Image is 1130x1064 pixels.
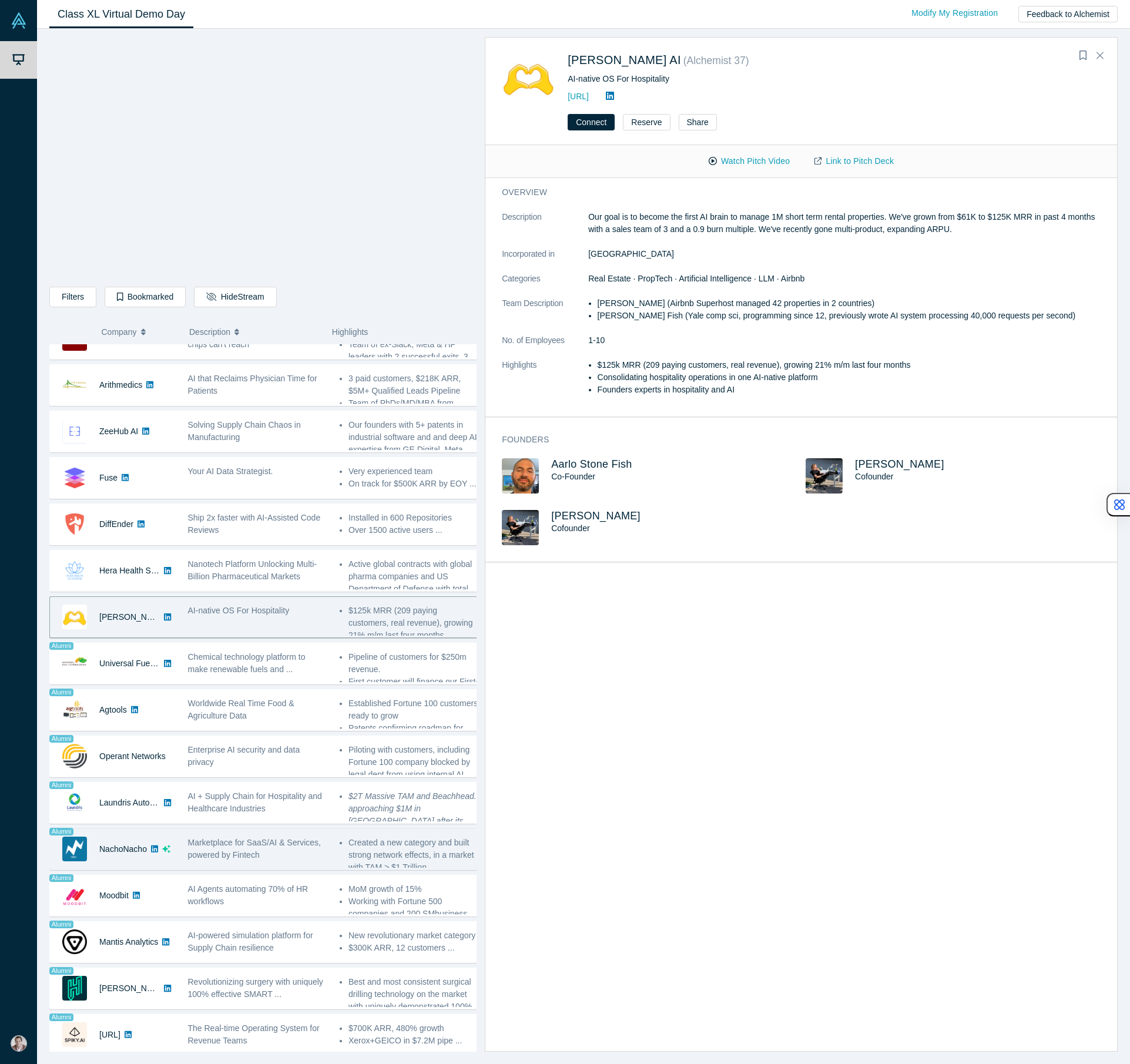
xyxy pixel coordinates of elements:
[502,51,555,104] img: Besty AI's Logo
[49,828,73,835] span: Alumni
[188,977,323,999] span: Revolutionizing surgery with uniquely 100% effective SMART ...
[551,458,632,470] span: Aarlo Stone Fish
[49,921,73,928] span: Alumni
[502,297,588,334] dt: Team Description
[588,248,1109,260] dd: [GEOGRAPHIC_DATA]
[99,844,147,854] a: NachoNacho
[598,371,1109,384] li: Consolidating hospitality operations in one AI-native platform
[502,211,588,248] dt: Description
[1075,48,1091,64] button: Bookmark
[99,798,266,807] a: Laundris Autonomous Inventory Management
[551,510,641,522] a: [PERSON_NAME]
[188,931,313,952] span: AI-powered simulation platform for Supply Chain resilience
[802,151,906,172] a: Link to Pitch Deck
[348,558,479,607] li: Active global contracts with global pharma companies and US Department of Defense with total esti...
[598,310,1109,322] li: [PERSON_NAME] Fish (Yale comp sci, programming since 12, previously wrote AI system processing 40...
[348,929,479,942] li: New revolutionary market category
[99,566,179,575] a: Hera Health Solutions
[502,186,1093,199] h3: overview
[189,320,230,344] span: Description
[551,523,589,533] span: Cofounder
[62,744,87,768] img: Operant Networks's Logo
[62,419,87,444] img: ZeeHub AI's Logo
[551,472,595,481] span: Co-Founder
[348,697,479,722] li: Established Fortune 100 customers ready to grow
[188,466,273,476] span: Your AI Data Strategist.
[348,942,479,954] li: $300K ARR, 12 customers ...
[348,722,479,747] li: Patents confirming roadmap for deep scientific product for ...
[194,287,276,307] button: HideStream
[188,606,290,615] span: AI-native OS For Hospitality
[188,559,317,581] span: Nanotech Platform Unlocking Multi-Billion Pharmaceutical Markets
[62,697,87,722] img: Agtools's Logo
[99,427,138,436] a: ZeeHub AI
[49,1013,73,1021] span: Alumni
[99,705,127,714] a: Agtools
[99,1030,120,1039] a: [URL]
[348,338,479,363] li: Team of ex-Slack, Meta & HP leaders with 2 successful exits, 3 ...
[348,372,479,397] li: 3 paid customers, $218K ARR, $5M+ Qualified Leads Pipeline
[679,114,717,130] button: Share
[598,384,1109,396] li: Founders experts in hospitality and AI
[49,967,73,975] span: Alumni
[855,472,893,481] span: Cofounder
[62,883,87,908] img: Moodbit's Logo
[99,612,176,622] a: [PERSON_NAME] AI
[332,327,368,337] span: Highlights
[99,891,129,900] a: Moodbit
[189,320,320,344] button: Description
[623,114,670,130] button: Reserve
[502,359,588,408] dt: Highlights
[49,287,96,307] button: Filters
[162,845,170,853] svg: dsa ai sparkles
[568,92,589,101] a: [URL]
[62,929,87,954] img: Mantis Analytics's Logo
[188,699,294,720] span: Worldwide Real Time Food & Agriculture Data
[11,12,27,29] img: Alchemist Vault Logo
[348,524,479,536] li: Over 1500 active users ...
[348,397,479,447] li: Team of PhDs/MD/MBA from [GEOGRAPHIC_DATA], [GEOGRAPHIC_DATA] and UMich. ...
[502,273,588,297] dt: Categories
[502,434,1093,446] h3: Founders
[188,745,300,767] span: Enterprise AI security and data privacy
[188,420,301,442] span: Solving Supply Chain Chaos in Manufacturing
[62,651,87,676] img: Universal Fuel Technologies's Logo
[806,458,843,494] img: Sam Dundas's Profile Image
[348,744,479,793] li: Piloting with customers, including Fortune 100 company blocked by legal dept from using internal ...
[49,1,193,28] a: Class XL Virtual Demo Day
[568,73,960,85] div: AI-native OS For Hospitality
[188,884,309,906] span: AI Agents automating 70% of HR workflows
[188,1023,320,1045] span: The Real-time Operating System for Revenue Teams
[855,458,944,470] a: [PERSON_NAME]
[62,790,87,815] img: Laundris Autonomous Inventory Management's Logo
[49,735,73,743] span: Alumni
[188,513,321,535] span: Ship 2x faster with AI-Assisted Code Reviews
[62,605,87,629] img: Besty AI's Logo
[62,465,87,490] img: Fuse's Logo
[102,320,177,344] button: Company
[568,53,681,66] a: [PERSON_NAME] AI
[49,642,73,650] span: Alumni
[62,976,87,1001] img: Hubly Surgical's Logo
[188,838,321,860] span: Marketplace for SaaS/AI & Services, powered by Fintech
[502,334,588,359] dt: No. of Employees
[49,689,73,696] span: Alumni
[11,1035,27,1052] img: Peter Berg's Account
[99,751,166,761] a: Operant Networks
[1091,46,1109,65] button: Close
[588,274,804,283] span: Real Estate · PropTech · Artificial Intelligence · LLM · Airbnb
[348,676,479,700] li: First customer will finance our First-of-a-kind commercial plant. ...
[188,374,317,395] span: AI that Reclaims Physician Time for Patients
[348,837,479,874] li: Created a new category and built strong network effects, in a market with TAM > $1 Trillion ...
[49,874,73,882] span: Alumni
[348,1022,479,1035] li: $700K ARR, 480% growth
[502,248,588,273] dt: Incorporated in
[598,297,1109,310] li: [PERSON_NAME] (Airbnb Superhost managed 42 properties in 2 countries)
[102,320,137,344] span: Company
[568,114,615,130] button: Connect
[348,651,479,676] li: Pipeline of customers for $250m revenue.
[683,55,749,66] small: ( Alchemist 37 )
[696,151,802,172] button: Watch Pitch Video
